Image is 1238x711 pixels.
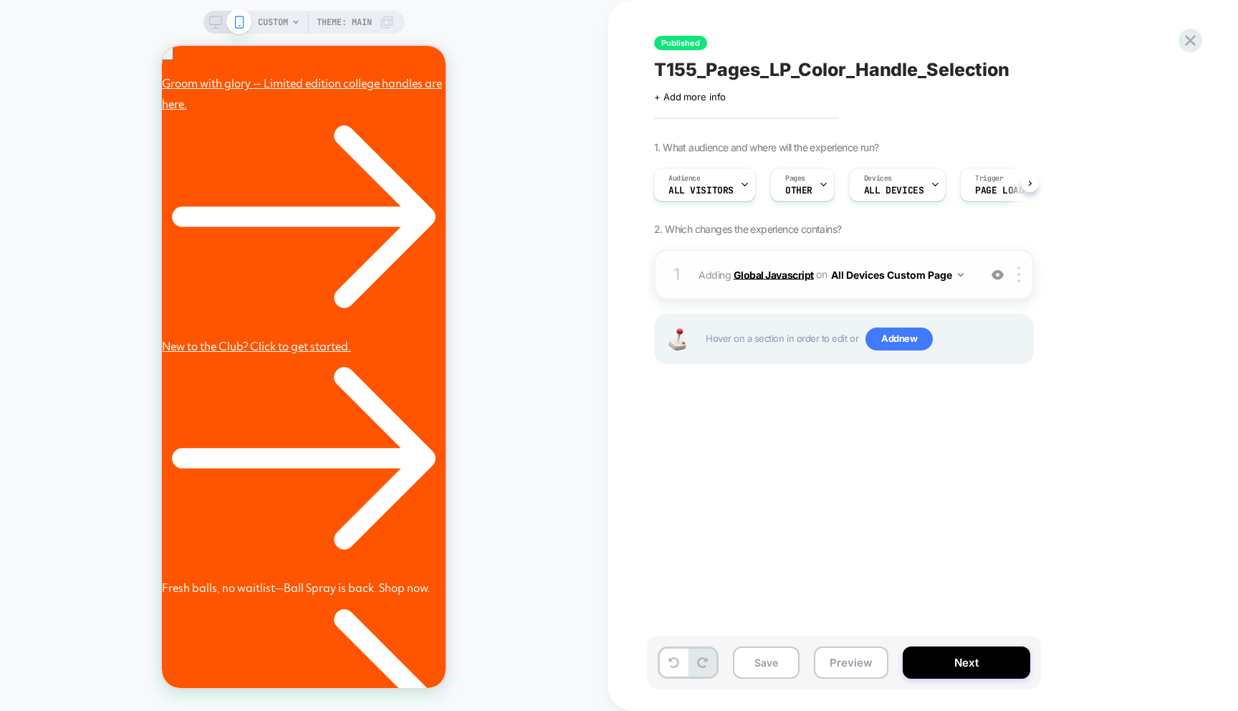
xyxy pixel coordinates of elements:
[734,268,814,280] b: Global Javascript
[975,173,1003,183] span: Trigger
[992,269,1004,281] img: crossed eye
[975,186,1024,196] span: Page Load
[903,646,1030,679] button: Next
[814,646,888,679] button: Preview
[785,186,812,196] span: OTHER
[654,223,841,235] span: 2. Which changes the experience contains?
[958,273,964,277] img: down arrow
[654,59,1009,80] span: T155_Pages_LP_Color_Handle_Selection
[258,11,288,34] span: CUSTOM
[706,328,1025,350] span: Hover on a section in order to edit or
[317,11,372,34] span: Theme: MAIN
[654,91,726,102] span: + Add more info
[733,646,800,679] button: Save
[864,186,923,196] span: ALL DEVICES
[654,36,707,50] span: Published
[1017,267,1020,282] img: close
[670,260,684,289] div: 1
[785,173,805,183] span: Pages
[699,264,971,285] span: Adding
[668,173,701,183] span: Audience
[663,328,691,350] img: Joystick
[816,265,827,283] span: on
[668,186,734,196] span: All Visitors
[864,173,892,183] span: Devices
[654,141,878,153] span: 1. What audience and where will the experience run?
[865,328,933,350] span: Add new
[831,264,964,285] button: All Devices Custom Page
